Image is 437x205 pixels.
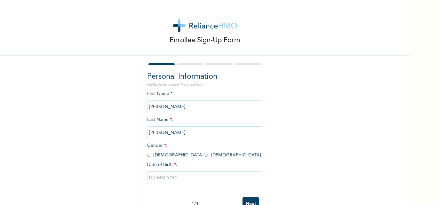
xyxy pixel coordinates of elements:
p: Enrollee Sign-Up Form [170,35,240,46]
input: DD-MM-YYYY [147,171,262,184]
p: NOTE: Fields marked (*) are required [147,83,262,87]
span: First Name : [147,91,262,109]
h2: Personal Information [147,71,262,83]
input: Enter your last name [147,126,262,139]
span: Date of Birth : [147,162,177,168]
span: Last Name : [147,117,262,135]
span: Gender : [DEMOGRAPHIC_DATA] [DEMOGRAPHIC_DATA] [147,143,261,157]
input: Enter your first name [147,100,262,113]
img: logo [173,19,237,32]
